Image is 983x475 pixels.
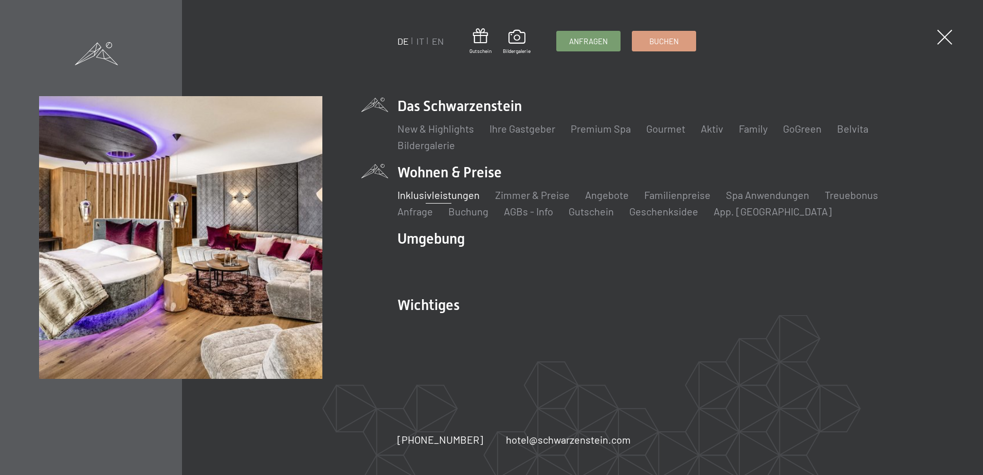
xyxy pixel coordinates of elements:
a: Bildergalerie [397,139,455,151]
a: Zimmer & Preise [495,189,570,201]
a: Aktiv [701,122,723,135]
a: Anfrage [397,205,433,217]
a: GoGreen [783,122,822,135]
a: Buchen [632,31,696,51]
a: New & Highlights [397,122,474,135]
a: Ihre Gastgeber [489,122,555,135]
a: Premium Spa [571,122,631,135]
a: Belvita [837,122,868,135]
a: Angebote [585,189,629,201]
a: App. [GEOGRAPHIC_DATA] [714,205,832,217]
a: [PHONE_NUMBER] [397,432,483,447]
a: Geschenksidee [629,205,698,217]
span: Gutschein [469,47,491,54]
a: Anfragen [557,31,620,51]
a: hotel@schwarzenstein.com [506,432,631,447]
a: AGBs - Info [504,205,553,217]
a: Treuebonus [825,189,878,201]
a: Inklusivleistungen [397,189,480,201]
a: Gutschein [569,205,614,217]
a: IT [416,35,424,47]
a: Familienpreise [644,189,711,201]
span: Bildergalerie [503,47,531,54]
a: Family [739,122,768,135]
a: Spa Anwendungen [726,189,809,201]
a: EN [432,35,444,47]
a: DE [397,35,409,47]
span: Anfragen [569,36,608,47]
span: Buchen [649,36,679,47]
a: Buchung [448,205,488,217]
a: Gutschein [469,28,491,54]
span: [PHONE_NUMBER] [397,433,483,446]
a: Bildergalerie [503,30,531,54]
a: Gourmet [646,122,685,135]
